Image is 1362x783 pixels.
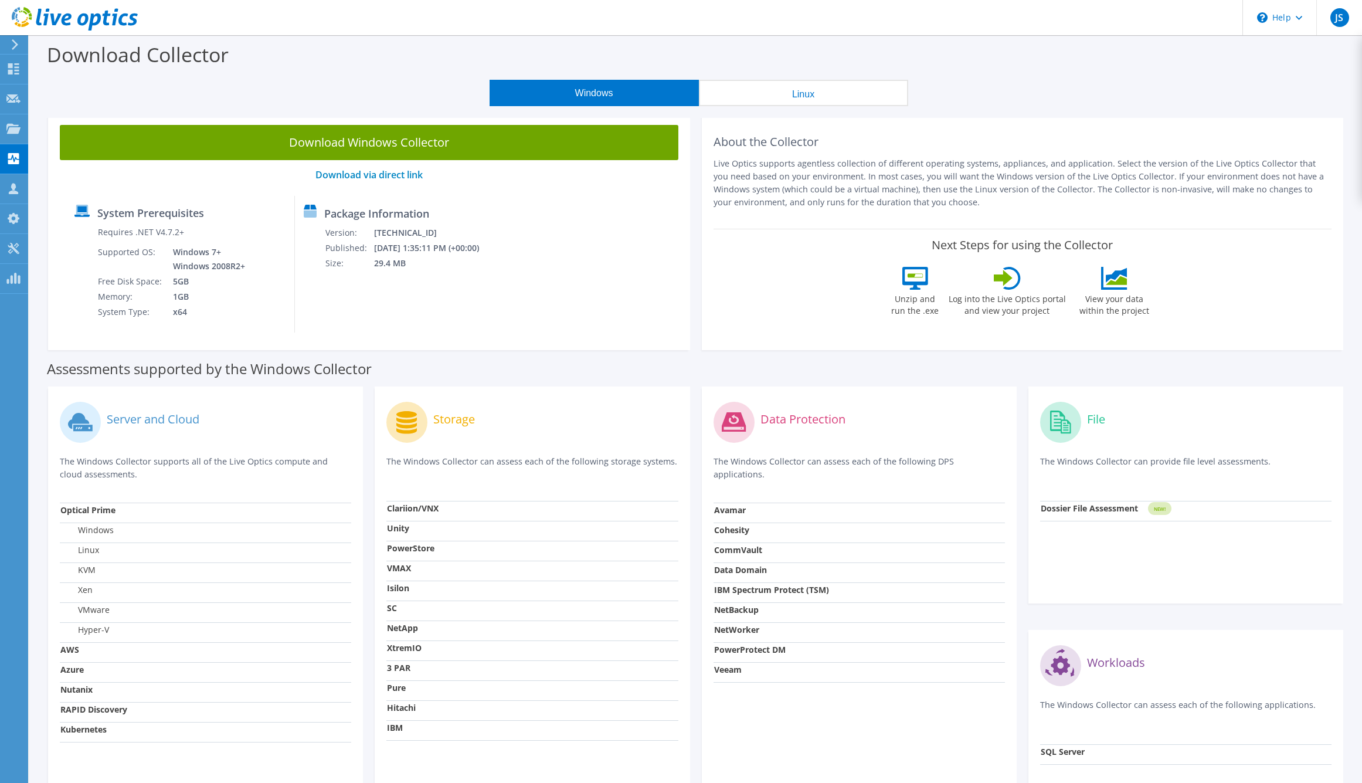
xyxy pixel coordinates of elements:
label: Xen [60,584,93,596]
strong: IBM Spectrum Protect (TSM) [714,584,829,595]
td: Size: [325,256,373,271]
span: JS [1330,8,1349,27]
td: 1GB [164,289,247,304]
strong: IBM [387,722,403,733]
p: Live Optics supports agentless collection of different operating systems, appliances, and applica... [714,157,1332,209]
strong: Optical Prime [60,504,116,516]
strong: Kubernetes [60,724,107,735]
p: The Windows Collector can assess each of the following storage systems. [386,455,678,479]
strong: XtremIO [387,642,422,653]
strong: SC [387,602,397,613]
strong: CommVault [714,544,762,555]
td: x64 [164,304,247,320]
strong: AWS [60,644,79,655]
strong: SQL Server [1041,746,1085,757]
p: The Windows Collector can assess each of the following DPS applications. [714,455,1005,481]
td: 5GB [164,274,247,289]
td: [DATE] 1:35:11 PM (+00:00) [373,240,495,256]
label: System Prerequisites [97,207,204,219]
label: KVM [60,564,96,576]
strong: RAPID Discovery [60,704,127,715]
label: Linux [60,544,99,556]
a: Download via direct link [315,168,423,181]
strong: Nutanix [60,684,93,695]
label: VMware [60,604,110,616]
td: [TECHNICAL_ID] [373,225,495,240]
strong: Dossier File Assessment [1041,503,1138,514]
strong: Veeam [714,664,742,675]
strong: PowerProtect DM [714,644,786,655]
label: Workloads [1087,657,1145,669]
label: Storage [433,413,475,425]
td: Free Disk Space: [97,274,164,289]
p: The Windows Collector can assess each of the following applications. [1040,699,1332,723]
p: The Windows Collector can provide file level assessments. [1040,455,1332,479]
strong: PowerStore [387,543,434,554]
label: Requires .NET V4.7.2+ [98,226,184,238]
strong: Isilon [387,582,409,594]
p: The Windows Collector supports all of the Live Optics compute and cloud assessments. [60,455,351,481]
label: File [1087,413,1105,425]
label: Unzip and run the .exe [888,290,942,317]
strong: Cohesity [714,524,749,535]
strong: NetBackup [714,604,759,615]
strong: Clariion/VNX [387,503,439,514]
button: Linux [699,80,908,106]
strong: NetWorker [714,624,759,635]
a: Download Windows Collector [60,125,678,160]
label: Download Collector [47,41,229,68]
strong: Data Domain [714,564,767,575]
td: Supported OS: [97,245,164,274]
svg: \n [1257,12,1268,23]
strong: Unity [387,523,409,534]
td: Windows 7+ Windows 2008R2+ [164,245,247,274]
label: Hyper-V [60,624,109,636]
label: Data Protection [760,413,845,425]
label: Next Steps for using the Collector [932,238,1113,252]
tspan: NEW! [1153,506,1165,512]
h2: About the Collector [714,135,1332,149]
strong: Avamar [714,504,746,516]
strong: Pure [387,682,406,693]
label: Windows [60,524,114,536]
strong: Azure [60,664,84,675]
strong: 3 PAR [387,662,410,673]
td: 29.4 MB [373,256,495,271]
td: Published: [325,240,373,256]
strong: Hitachi [387,702,416,713]
label: View your data within the project [1072,290,1157,317]
td: System Type: [97,304,164,320]
button: Windows [490,80,699,106]
strong: NetApp [387,622,418,633]
label: Assessments supported by the Windows Collector [47,363,372,375]
label: Server and Cloud [107,413,199,425]
td: Memory: [97,289,164,304]
td: Version: [325,225,373,240]
strong: VMAX [387,562,411,574]
label: Package Information [324,208,429,219]
label: Log into the Live Optics portal and view your project [948,290,1066,317]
